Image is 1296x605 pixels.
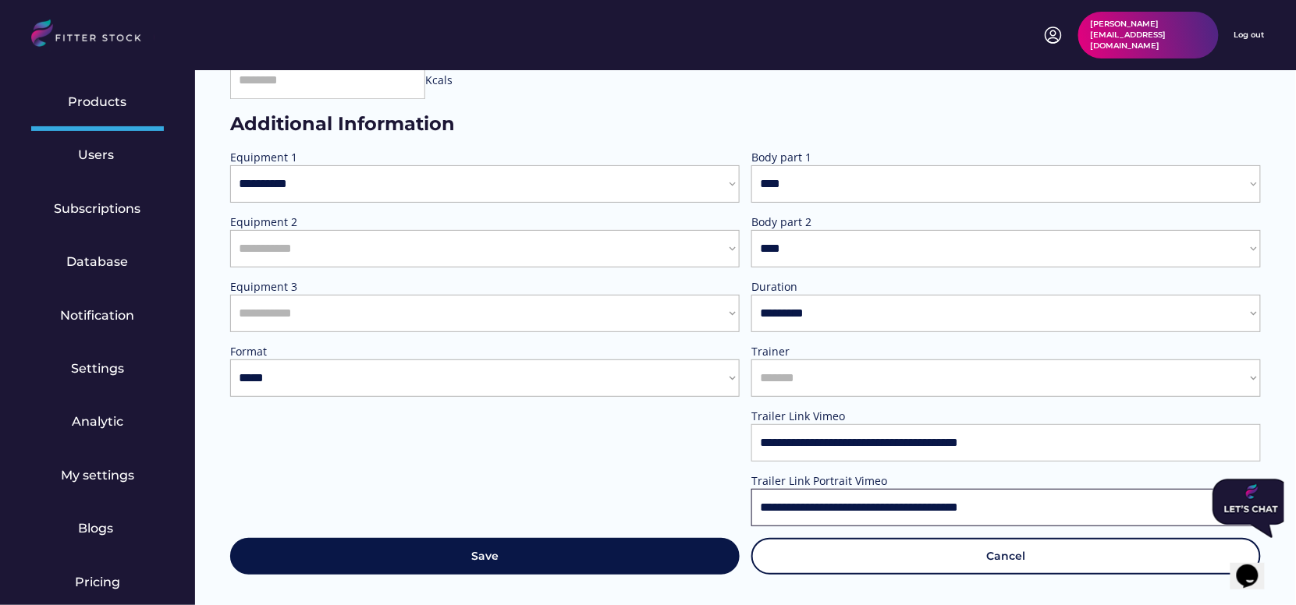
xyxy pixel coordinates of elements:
div: Additional Information [230,111,1261,138]
div: [PERSON_NAME][EMAIL_ADDRESS][DOMAIN_NAME] [1091,19,1206,51]
button: Save [230,538,740,575]
div: Body part 2 [751,214,907,230]
div: Duration [751,279,907,295]
img: profile-circle.svg [1044,26,1063,44]
div: Analytic [72,413,123,430]
div: Body part 1 [751,150,907,165]
div: Pricing [75,574,120,591]
img: LOGO.svg [31,19,154,51]
div: Format [230,344,386,359]
div: Log out [1234,30,1265,41]
div: Blogs [78,520,117,537]
iframe: chat widget [1206,472,1284,544]
div: Kcals [425,73,453,88]
div: Subscriptions [55,200,141,218]
div: Equipment 1 [230,150,386,165]
div: Notification [61,307,135,324]
iframe: chat widget [1230,543,1280,589]
div: Trailer Link Vimeo [751,409,907,424]
div: Users [78,147,117,164]
div: Database [67,253,129,271]
img: Chat attention grabber [6,6,84,65]
div: Trainer [751,344,907,359]
div: Products [69,94,127,111]
div: Settings [71,360,124,377]
button: Cancel [751,538,1261,575]
div: Trailer Link Portrait Vimeo [751,473,907,489]
div: Equipment 3 [230,279,386,295]
div: Equipment 2 [230,214,386,230]
div: My settings [61,467,134,484]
